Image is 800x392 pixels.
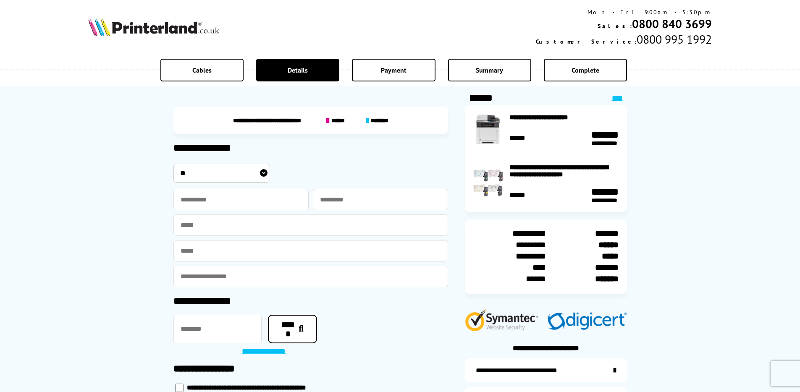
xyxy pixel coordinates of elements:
[632,16,712,31] a: 0800 840 3699
[637,31,712,47] span: 0800 995 1992
[88,18,219,36] img: Printerland Logo
[465,358,627,382] a: additional-ink
[476,66,503,74] span: Summary
[288,66,308,74] span: Details
[598,22,632,30] span: Sales:
[192,66,212,74] span: Cables
[381,66,407,74] span: Payment
[572,66,599,74] span: Complete
[536,38,637,45] span: Customer Service:
[536,8,712,16] div: Mon - Fri 9:00am - 5:30pm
